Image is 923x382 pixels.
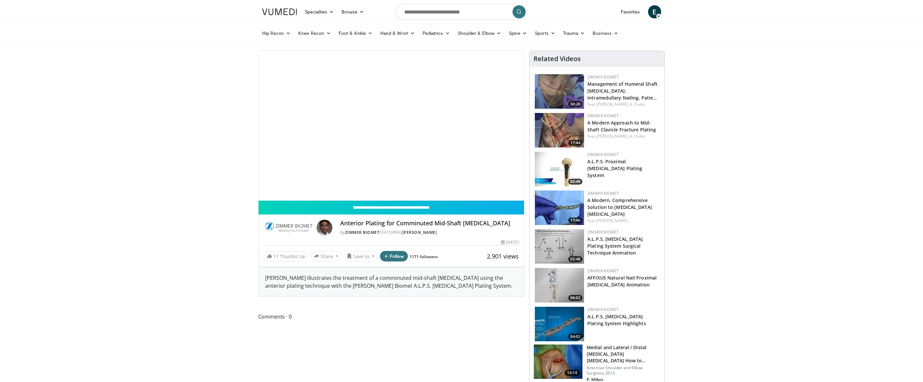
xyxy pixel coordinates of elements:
[568,179,582,185] span: 02:49
[587,113,619,119] a: Zimmer Biomet
[589,27,622,40] a: Business
[340,220,519,227] h4: Anterior Plating for Comminuted Mid-Shaft [MEDICAL_DATA]
[630,101,645,107] a: A. Dutta
[259,267,524,296] div: [PERSON_NAME] illustrates the treatment of a comminuted mid-shaft [MEDICAL_DATA] using the anteri...
[597,101,629,107] a: [PERSON_NAME],
[568,101,582,107] span: 30:28
[264,220,314,236] img: Zimmer Biomet
[564,370,580,376] span: 14:14
[568,334,582,340] span: 04:02
[535,152,584,186] a: 02:49
[344,251,377,261] button: Save to
[535,229,584,264] a: 02:48
[587,344,661,364] h3: Medial and Lateral / Distal [MEDICAL_DATA] [MEDICAL_DATA] How to Manage the Ends
[273,253,279,259] span: 17
[487,252,519,260] span: 2,901 views
[568,140,582,146] span: 17:44
[568,217,582,223] span: 17:46
[587,81,658,101] a: Management of Humeral Shaft [MEDICAL_DATA]: Intramedullary Nailing, Patie…
[535,74,584,109] a: 30:28
[535,307,584,341] a: 04:02
[535,152,584,186] img: 0239c927-c5c7-47d0-9c79-a9255cc7983b.150x105_q85_crop-smart_upscale.jpg
[587,152,619,157] a: Zimmer Biomet
[259,51,524,201] video-js: Video Player
[317,220,332,236] img: Avatar
[587,268,619,274] a: Zimmer Biomet
[587,74,619,80] a: Zimmer Biomet
[262,9,297,15] img: VuMedi Logo
[587,197,652,217] a: A Modern, Comprehensive Solution to [MEDICAL_DATA] [MEDICAL_DATA]
[587,158,642,178] a: A.L.P.S. Proximal [MEDICAL_DATA] Plating System
[587,120,656,133] a: A Modern Approach to Mid-Shaft Clavicle Fracture Plating
[568,295,582,301] span: 06:02
[294,27,335,40] a: Knee Recon
[402,230,437,235] a: [PERSON_NAME]
[568,256,582,262] span: 02:48
[501,239,519,245] div: [DATE]
[587,307,619,312] a: Zimmer Biomet
[335,27,376,40] a: Foot & Ankle
[535,113,584,147] a: 17:44
[380,251,408,261] button: Follow
[535,191,584,225] a: 17:46
[597,218,628,223] a: [PERSON_NAME]
[505,27,531,40] a: Spine
[587,101,659,107] div: Feat.
[535,229,584,264] img: cb53a3f1-cca5-4bfa-a1a8-533ab5253336.150x105_q85_crop-smart_upscale.jpg
[340,230,519,236] div: By FEATURING
[587,229,619,235] a: Zimmer Biomet
[345,230,380,235] a: Zimmer Biomet
[587,133,659,139] div: Feat.
[376,27,419,40] a: Hand & Wrist
[535,268,584,303] img: ae00a01d-db06-4ccc-ba58-b3d073ce7c82.150x105_q85_crop-smart_upscale.jpg
[409,254,438,259] a: 1171 followers
[258,312,525,321] span: Comments 0
[535,268,584,303] a: 06:02
[597,133,629,139] a: [PERSON_NAME],
[617,5,644,18] a: Favorites
[311,251,342,261] button: Share
[587,236,643,256] a: A.L.P.S. [MEDICAL_DATA] Plating System Surgical Technique Animation
[535,113,584,147] img: 703705b4-a6ed-4988-bec7-9b6fee7ee6b3.150x105_q85_crop-smart_upscale.jpg
[301,5,338,18] a: Specialties
[587,365,661,376] p: American Shoulder and Elbow Surgeons 2010
[587,313,646,326] a: A.L.P.S. [MEDICAL_DATA] Plating System Highlights
[535,191,584,225] img: dfb9148e-861d-4ca1-80d0-823fa5644adf.150x105_q85_crop-smart_upscale.jpg
[535,307,584,341] img: 4d876677-756b-48d4-8109-ce843e822ced.150x105_q85_crop-smart_upscale.jpg
[559,27,589,40] a: Trauma
[396,4,527,20] input: Search topics, interventions
[630,133,645,139] a: A. Dutta
[587,275,657,288] a: AFFIXUS Natural Nail Proximal [MEDICAL_DATA] Animation
[535,74,584,109] img: 7f3345ee-1a51-4195-8be1-b64b6f73790f.150x105_q85_crop-smart_upscale.jpg
[419,27,454,40] a: Pediatrics
[534,55,581,63] h4: Related Videos
[258,27,295,40] a: Hip Recon
[454,27,505,40] a: Shoulder & Elbow
[534,345,582,379] img: millet_1.png.150x105_q85_crop-smart_upscale.jpg
[587,191,619,196] a: Zimmer Biomet
[264,251,308,261] a: 17 Thumbs Up
[338,5,368,18] a: Browse
[531,27,559,40] a: Sports
[587,218,659,224] div: Feat.
[648,5,661,18] a: E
